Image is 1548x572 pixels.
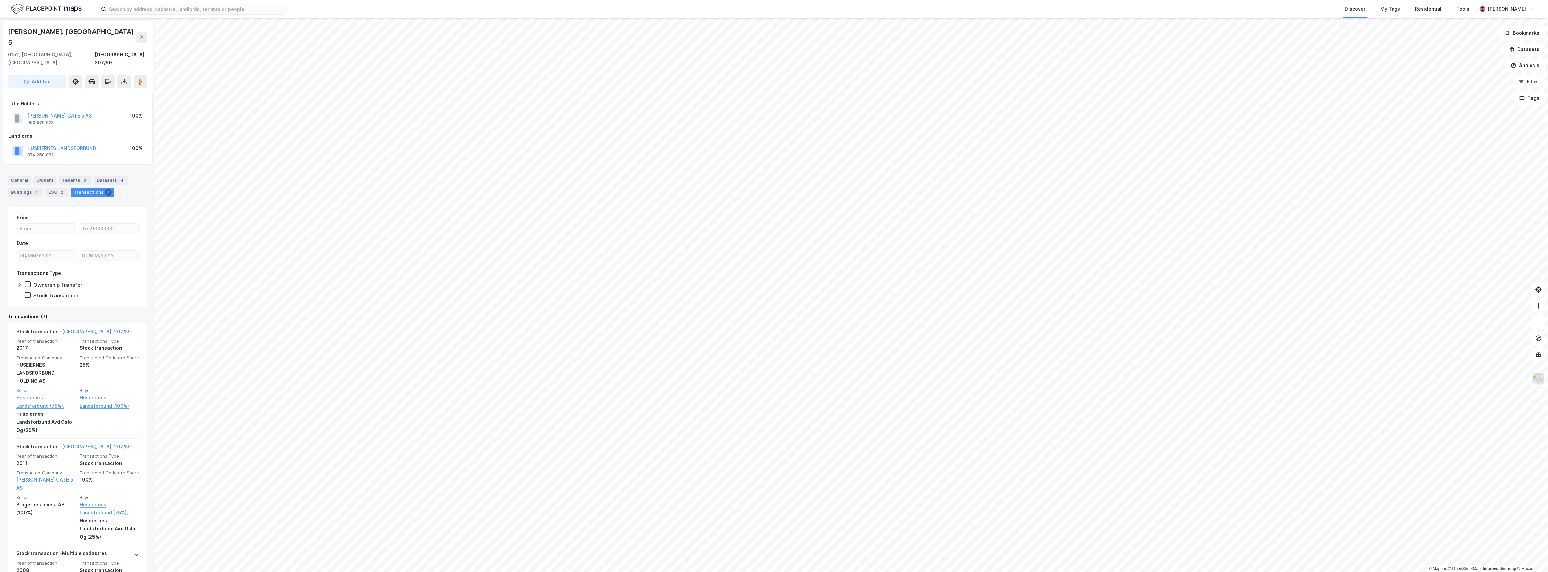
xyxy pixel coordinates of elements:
[80,560,139,566] span: Transactions Type
[80,355,139,361] span: Transacted Cadastre Share
[8,26,136,48] div: [PERSON_NAME]. [GEOGRAPHIC_DATA] 5
[33,292,78,299] div: Stock Transaction
[1415,5,1442,13] div: Residential
[46,188,68,197] div: ESG
[16,549,107,560] div: Stock transaction - Multiple cadastres
[8,132,147,140] div: Landlords
[82,177,88,184] div: 3
[8,313,147,321] div: Transactions (7)
[8,188,43,197] div: Buildings
[1505,59,1545,72] button: Analysis
[80,495,139,500] span: Buyer
[16,501,76,517] div: Bragernes Invest AS (100%)
[16,560,76,566] span: Year of transaction
[1381,5,1400,13] div: My Tags
[16,470,76,476] span: Transacted Company
[17,214,29,222] div: Price
[80,338,139,344] span: Transactions Type
[80,517,139,541] div: Huseiernes Landsforbund Avd Oslo Og (25%)
[1345,5,1366,13] div: Discover
[11,3,82,15] img: logo.f888ab2527a4732fd821a326f86c7f29.svg
[1457,5,1470,13] div: Tools
[8,51,95,67] div: 0152, [GEOGRAPHIC_DATA], [GEOGRAPHIC_DATA]
[17,251,76,261] input: DD/MM/YYYY
[71,188,114,197] div: Transactions
[80,470,139,476] span: Transacted Cadastre Share
[80,453,139,459] span: Transactions Type
[17,269,61,277] div: Transactions Type
[80,388,139,393] span: Buyer
[16,388,76,393] span: Seller
[16,361,76,385] div: HUSEIERNES LANDSFORBUND HOLDING AS
[34,176,56,185] div: Owners
[80,344,139,352] div: Stock transaction
[8,100,147,108] div: Title Holders
[1503,43,1545,56] button: Datasets
[16,477,73,491] a: [PERSON_NAME] GATE 5 AS
[27,152,54,158] div: 874 250 082
[106,4,287,14] input: Search by address, cadastre, landlords, tenants or people
[94,176,128,185] div: Datasets
[62,444,131,449] a: [GEOGRAPHIC_DATA], 207/59
[80,476,139,484] div: 100%
[1514,91,1545,105] button: Tags
[80,394,139,410] a: Huseiernes Landsforbund (100%)
[79,251,138,261] input: DD/MM/YYYY
[8,176,31,185] div: General
[16,443,131,453] div: Stock transaction -
[1499,26,1545,40] button: Bookmarks
[16,394,76,410] a: Huseiernes Landsforbund (75%),
[1483,566,1516,571] a: Improve this map
[16,459,76,467] div: 2011
[118,177,125,184] div: 4
[27,120,54,125] div: 990 520 623
[16,328,131,338] div: Stock transaction -
[80,501,139,517] a: Huseiernes Landsforbund (75%),
[59,189,65,196] div: 2
[33,282,82,288] div: Ownership Transfer
[16,453,76,459] span: Year of transaction
[62,329,131,334] a: [GEOGRAPHIC_DATA], 207/59
[1514,540,1548,572] iframe: Chat Widget
[16,495,76,500] span: Seller
[1488,5,1526,13] div: [PERSON_NAME]
[33,189,40,196] div: 1
[80,361,139,369] div: 25%
[8,75,66,88] button: Add tag
[16,344,76,352] div: 2017
[1513,75,1545,88] button: Filter
[16,410,76,434] div: Huseiernes Landsforbund Avd Oslo Og (25%)
[59,176,91,185] div: Tenants
[105,189,112,196] div: 7
[130,144,143,152] div: 100%
[16,338,76,344] span: Year of transaction
[1448,566,1481,571] a: OpenStreetMap
[17,224,76,234] input: From
[17,239,28,248] div: Date
[95,51,147,67] div: [GEOGRAPHIC_DATA], 207/59
[1532,372,1545,385] img: Z
[80,459,139,467] div: Stock transaction
[79,224,138,234] input: To 26000000
[1514,540,1548,572] div: Kontrollprogram for chat
[130,112,143,120] div: 100%
[16,355,76,361] span: Transacted Company
[1429,566,1447,571] a: Mapbox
